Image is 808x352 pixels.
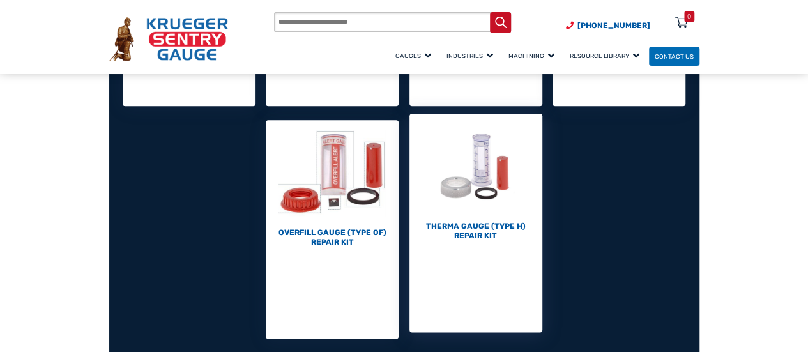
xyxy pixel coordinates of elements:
h2: Overfill Gauge (Type OF) Repair Kit [266,228,399,247]
span: Machining [508,52,554,59]
span: Industries [446,52,493,59]
a: Machining [503,45,564,67]
a: Visit product category Therma Gauge (Type H) Repair Kit [409,114,542,241]
h2: Therma Gauge (Type H) Repair Kit [409,222,542,241]
a: Contact Us [649,47,699,66]
div: 0 [687,11,691,22]
span: [PHONE_NUMBER] [577,21,650,30]
img: Overfill Gauge (Type OF) Repair Kit [266,120,399,226]
a: Visit product category Overfill Gauge (Type OF) Repair Kit [266,120,399,247]
img: Therma Gauge (Type H) Repair Kit [409,114,542,219]
span: Gauges [395,52,431,59]
a: Resource Library [564,45,649,67]
a: Gauges [390,45,441,67]
span: Resource Library [570,52,639,59]
a: Industries [441,45,503,67]
a: Phone Number (920) 434-8860 [566,20,650,31]
img: Krueger Sentry Gauge [109,17,228,61]
span: Contact Us [655,52,694,59]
